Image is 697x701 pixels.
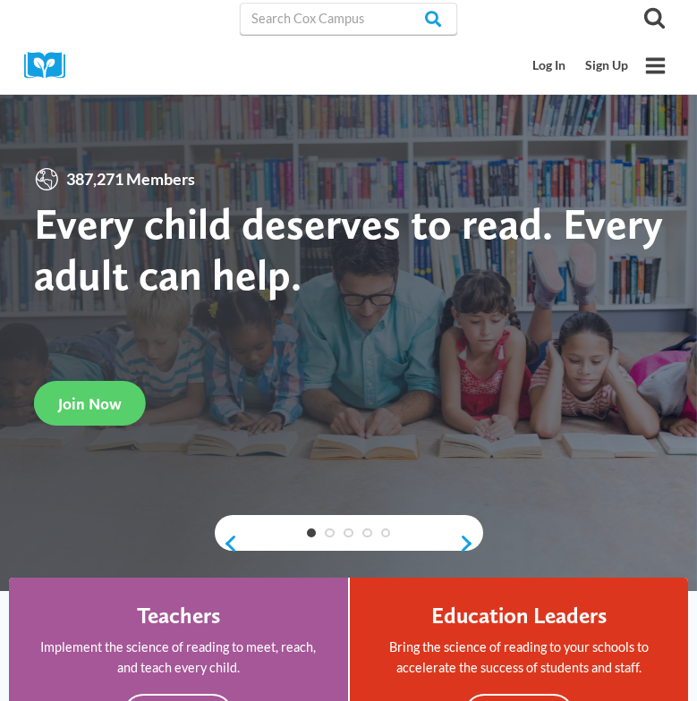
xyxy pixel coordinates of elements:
[60,166,201,192] span: 387,271 Members
[523,49,638,82] nav: Secondary Mobile Navigation
[33,637,324,678] p: Implement the science of reading to meet, reach, and teach every child.
[459,534,483,553] a: next
[24,52,78,80] img: Cox Campus
[374,637,665,678] p: Bring the science of reading to your schools to accelerate the success of students and staff.
[362,528,372,538] a: 4
[240,3,458,35] input: Search Cox Campus
[575,49,638,82] a: Sign Up
[325,528,335,538] a: 2
[137,602,220,629] h4: Teachers
[344,528,353,538] a: 3
[215,526,483,562] div: content slider buttons
[34,381,146,425] a: Join Now
[215,534,239,553] a: previous
[58,394,122,413] span: Join Now
[381,528,391,538] a: 5
[638,48,673,83] button: Open menu
[34,198,663,300] strong: Every child deserves to read. Every adult can help.
[523,49,576,82] a: Log In
[431,602,607,629] h4: Education Leaders
[307,528,317,538] a: 1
